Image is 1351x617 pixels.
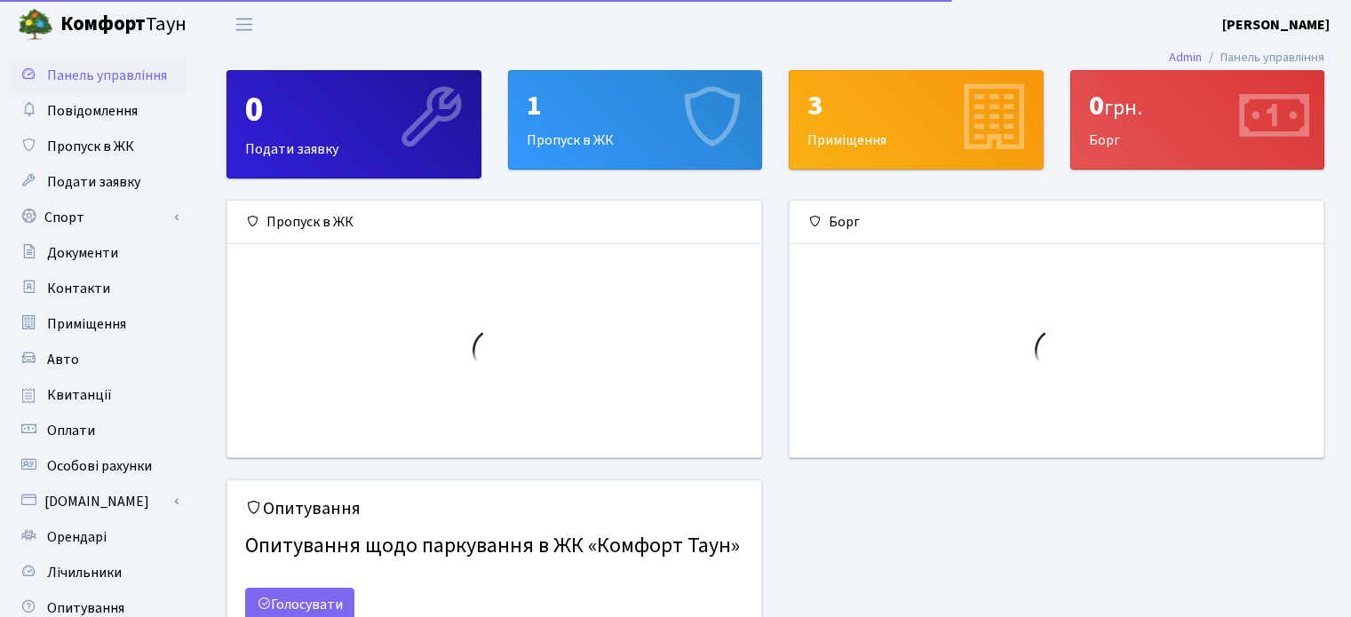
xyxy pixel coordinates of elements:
span: Квитанції [47,385,112,405]
span: Подати заявку [47,172,140,192]
a: Орендарі [9,519,187,555]
span: Особові рахунки [47,456,152,476]
a: Повідомлення [9,93,187,129]
b: Комфорт [60,10,146,38]
li: Панель управління [1202,48,1324,67]
a: Квитанції [9,377,187,413]
a: Авто [9,342,187,377]
a: 3Приміщення [789,70,1044,170]
a: 1Пропуск в ЖК [508,70,763,170]
a: Лічильники [9,555,187,590]
div: Подати заявку [227,71,481,178]
a: Admin [1169,48,1202,67]
h4: Опитування щодо паркування в ЖК «Комфорт Таун» [245,526,743,566]
a: [DOMAIN_NAME] [9,484,187,519]
span: Приміщення [47,314,126,334]
a: Панель управління [9,58,187,93]
div: Приміщення [790,71,1043,169]
a: Подати заявку [9,164,187,200]
a: Приміщення [9,306,187,342]
button: Переключити навігацію [222,10,266,39]
span: Документи [47,243,118,263]
span: Панель управління [47,66,167,85]
a: Документи [9,235,187,271]
a: [PERSON_NAME] [1222,14,1330,36]
div: Борг [1071,71,1324,169]
span: Орендарі [47,527,107,547]
div: 1 [527,89,744,123]
span: Таун [60,10,187,40]
span: Контакти [47,279,110,298]
a: 0Подати заявку [226,70,481,178]
nav: breadcrumb [1142,39,1351,76]
a: Оплати [9,413,187,448]
span: грн. [1104,92,1142,123]
img: logo.png [18,7,53,43]
a: Особові рахунки [9,448,187,484]
b: [PERSON_NAME] [1222,15,1330,35]
span: Повідомлення [47,101,138,121]
div: Пропуск в ЖК [509,71,762,169]
div: 0 [245,89,463,131]
a: Контакти [9,271,187,306]
span: Пропуск в ЖК [47,137,134,156]
div: 0 [1089,89,1307,123]
div: 3 [807,89,1025,123]
h5: Опитування [245,498,743,519]
a: Спорт [9,200,187,235]
div: Пропуск в ЖК [227,201,761,244]
a: Пропуск в ЖК [9,129,187,164]
span: Авто [47,350,79,369]
span: Лічильники [47,563,122,582]
div: Борг [790,201,1323,244]
span: Оплати [47,421,95,440]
